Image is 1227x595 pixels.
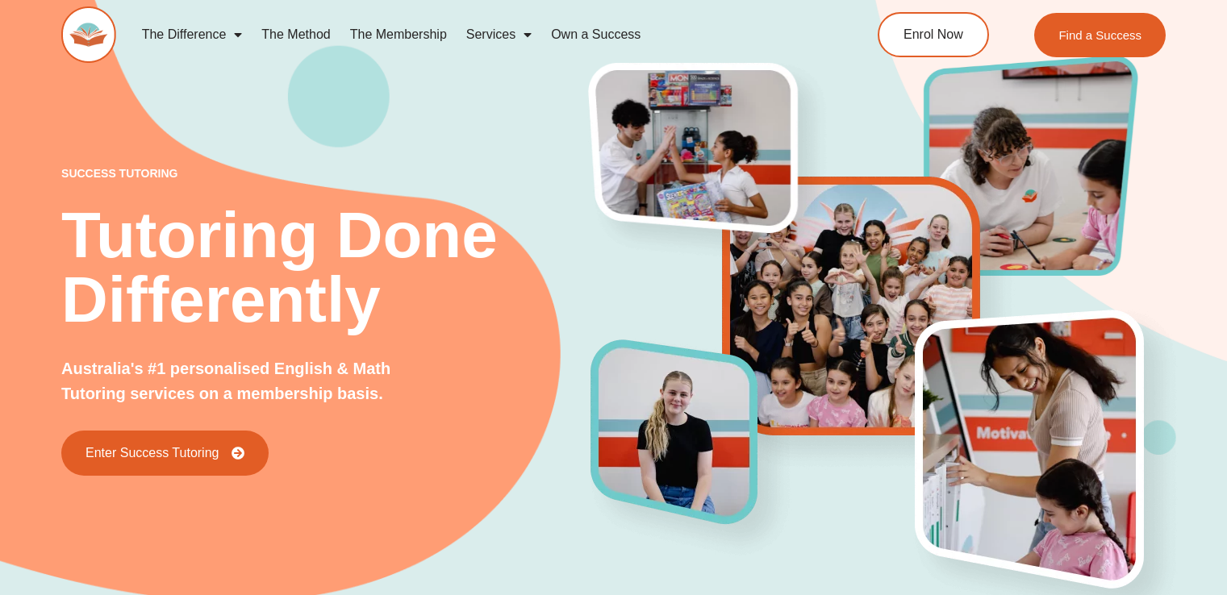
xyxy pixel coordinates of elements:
a: Own a Success [541,16,650,53]
a: Enter Success Tutoring [61,431,269,476]
nav: Menu [132,16,815,53]
h2: Tutoring Done Differently [61,203,591,332]
span: Find a Success [1058,29,1141,41]
a: Find a Success [1034,13,1166,57]
span: Enrol Now [904,28,963,41]
span: Enter Success Tutoring [86,447,219,460]
p: Australia's #1 personalised English & Math Tutoring services on a membership basis. [61,356,449,406]
a: The Difference [132,16,252,53]
a: The Membership [340,16,457,53]
a: The Method [252,16,340,53]
a: Enrol Now [878,12,989,57]
a: Services [457,16,541,53]
p: success tutoring [61,168,591,179]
